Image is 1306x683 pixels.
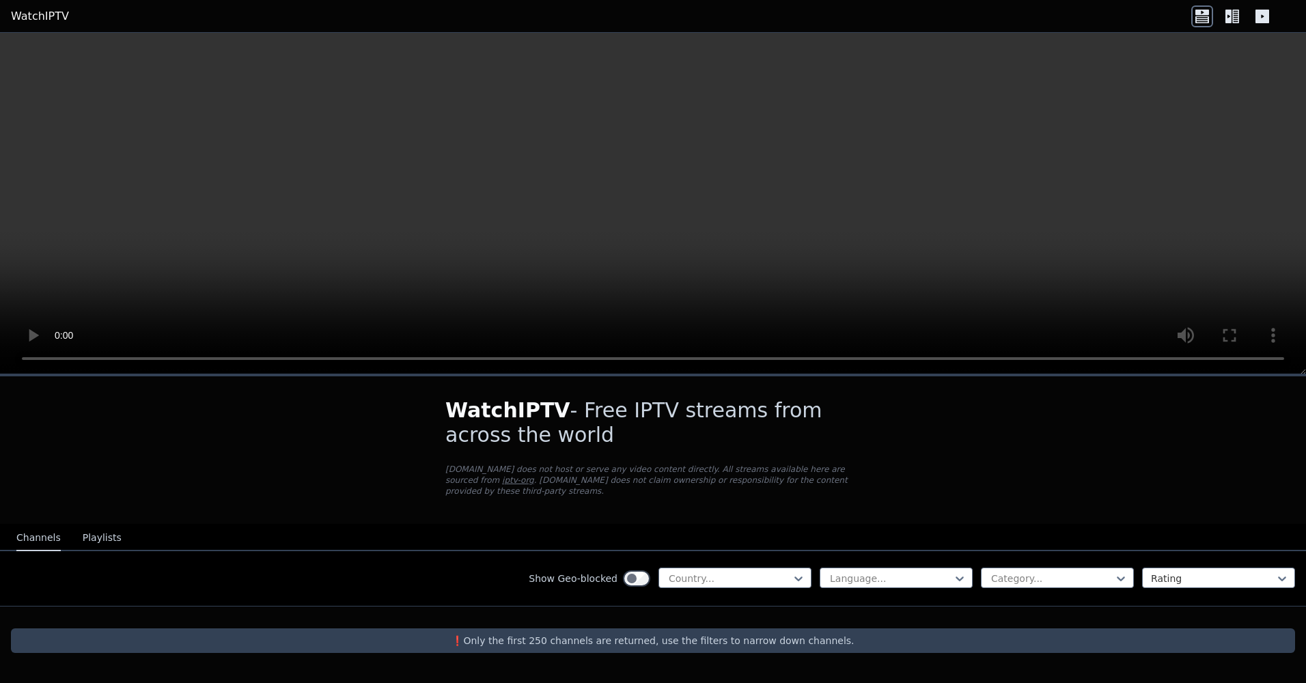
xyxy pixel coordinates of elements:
[16,525,61,551] button: Channels
[445,398,570,422] span: WatchIPTV
[502,475,534,485] a: iptv-org
[445,398,861,447] h1: - Free IPTV streams from across the world
[11,8,69,25] a: WatchIPTV
[16,634,1290,647] p: ❗️Only the first 250 channels are returned, use the filters to narrow down channels.
[445,464,861,497] p: [DOMAIN_NAME] does not host or serve any video content directly. All streams available here are s...
[529,572,617,585] label: Show Geo-blocked
[83,525,122,551] button: Playlists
